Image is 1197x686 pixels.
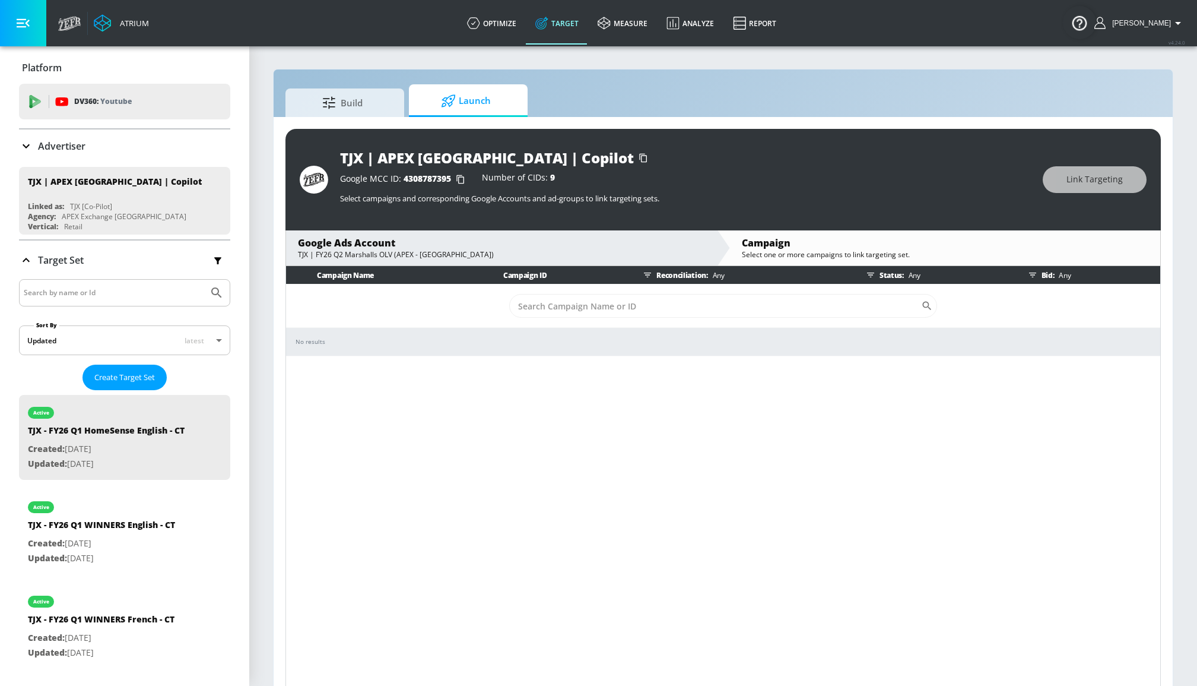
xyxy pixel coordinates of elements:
div: TJX - FY26 Q1 WINNERS English - CT [28,519,175,536]
p: [DATE] [28,646,174,660]
div: APEX Exchange [GEOGRAPHIC_DATA] [62,211,186,222]
span: Updated: [28,647,67,658]
div: active [33,410,49,416]
a: optimize [458,2,526,45]
div: Google Ads Account [298,236,705,249]
th: Campaign ID [484,266,626,284]
div: activeTJX - FY26 Q1 HomeSense English - CTCreated:[DATE]Updated:[DATE] [19,395,230,480]
div: activeTJX - FY26 Q1 WINNERS French - CTCreated:[DATE]Updated:[DATE] [19,584,230,669]
div: Bid: [1024,266,1154,284]
p: [DATE] [28,631,174,646]
div: No results [296,337,1151,346]
label: Sort By [34,321,59,329]
p: [DATE] [28,457,185,472]
a: Report [723,2,786,45]
div: Campaign [742,236,1149,249]
div: Number of CIDs: [482,173,555,185]
p: Youtube [100,95,132,108]
p: Target Set [38,254,84,267]
div: Retail [64,222,82,232]
div: TJX | APEX [GEOGRAPHIC_DATA] | CopilotLinked as:TJX [Co-Pilot]Agency:APEX Exchange [GEOGRAPHIC_DA... [19,167,230,235]
span: Created: [28,632,65,643]
div: Reconciliation: [639,266,849,284]
p: Any [708,269,725,282]
a: Atrium [94,14,149,32]
p: Select campaigns and corresponding Google Accounts and ad-groups to link targeting sets. [340,193,1031,204]
span: Updated: [28,458,67,469]
p: Any [904,269,920,282]
div: Linked as: [28,201,64,211]
div: TJX | FY26 Q2 Marshalls OLV (APEX - [GEOGRAPHIC_DATA]) [298,249,705,260]
div: Select one or more campaigns to link targeting set. [742,249,1149,260]
div: TJX [Co-Pilot] [70,201,112,211]
div: TJX - FY26 Q1 HomeSense English - CT [28,425,185,442]
div: Target Set [19,241,230,280]
a: measure [588,2,657,45]
div: active [33,504,49,510]
input: Search by name or Id [24,285,204,301]
div: Updated [27,336,56,346]
span: 9 [550,172,555,183]
div: activeTJX - FY26 Q1 WINNERS English - CTCreated:[DATE]Updated:[DATE] [19,489,230,574]
div: Vertical: [28,222,58,232]
span: Created: [28,443,65,454]
div: Atrium [115,18,149,29]
p: Platform [22,61,62,74]
span: Updated: [28,552,67,564]
span: Create Target Set [94,371,155,384]
span: Created: [28,538,65,549]
button: Create Target Set [82,365,167,390]
p: DV360: [74,95,132,108]
button: [PERSON_NAME] [1094,16,1185,30]
div: Status: [862,266,1011,284]
div: TJX | APEX [GEOGRAPHIC_DATA] | Copilot [340,148,634,167]
span: login as: justin.nim@zefr.com [1107,19,1171,27]
a: Analyze [657,2,723,45]
div: Search CID Name or Number [509,294,937,318]
div: Advertiser [19,129,230,163]
div: Google MCC ID: [340,173,470,185]
span: Launch [421,87,511,115]
p: Any [1054,269,1071,282]
p: [DATE] [28,536,175,551]
span: 4308787395 [404,173,451,184]
div: TJX - FY26 Q1 WINNERS French - CT [28,614,174,631]
div: TJX | APEX [GEOGRAPHIC_DATA] | Copilot [28,176,202,187]
div: Google Ads AccountTJX | FY26 Q2 Marshalls OLV (APEX - [GEOGRAPHIC_DATA]) [286,230,717,265]
div: Platform [19,51,230,84]
p: [DATE] [28,442,185,457]
a: Target [526,2,588,45]
span: Build [297,88,388,117]
input: Search Campaign Name or ID [509,294,921,318]
th: Campaign Name [286,266,484,284]
p: Advertiser [38,140,85,153]
button: Open Resource Center [1063,6,1096,39]
div: active [33,599,49,605]
span: latest [185,336,204,346]
div: Agency: [28,211,56,222]
p: [DATE] [28,551,175,566]
div: DV360: Youtube [19,84,230,119]
span: v 4.24.0 [1169,39,1185,46]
